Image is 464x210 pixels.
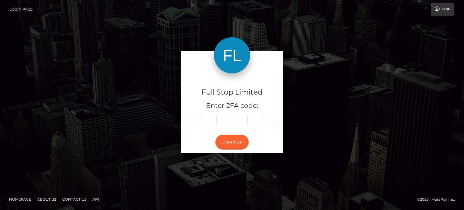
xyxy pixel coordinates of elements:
[185,87,279,98] h4: Full Stop Limited
[35,195,59,204] a: About Us
[7,195,34,204] a: Homepage
[60,195,89,204] a: Contact Us
[185,101,279,111] h5: Enter 2FA code:
[90,195,101,204] a: API
[431,3,454,16] a: Login
[215,135,249,150] button: Continue
[9,3,33,16] a: Login Page
[214,37,250,73] img: Full Stop Limited
[417,196,459,203] div: © 2025 , MassPay Inc.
